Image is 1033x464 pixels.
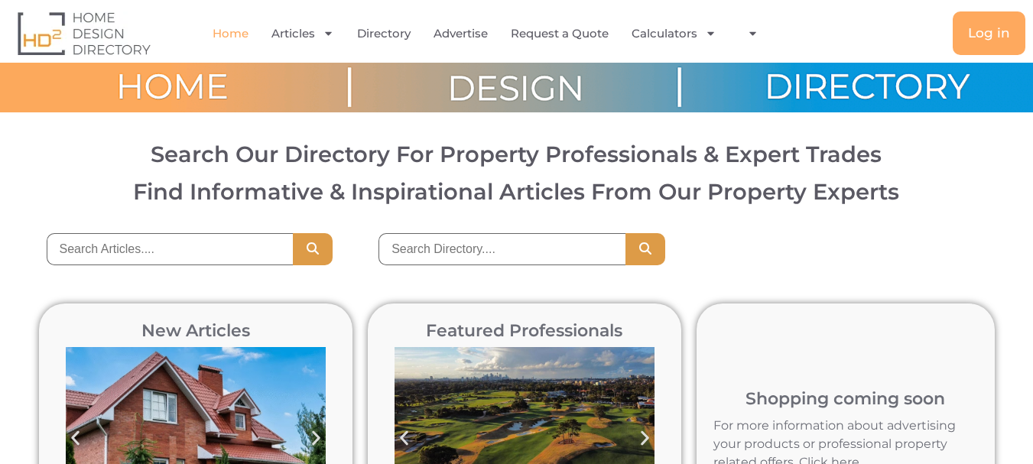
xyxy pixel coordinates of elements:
a: Directory [357,16,411,51]
a: Advertise [434,16,488,51]
button: Search [625,233,665,265]
div: Next slide [299,421,333,456]
div: Previous slide [387,421,421,456]
h2: Search Our Directory For Property Professionals & Expert Trades [25,143,1008,165]
a: Request a Quote [511,16,609,51]
a: Log in [953,11,1025,55]
div: Next slide [628,421,662,456]
a: Home [213,16,249,51]
h2: Featured Professionals [387,323,662,339]
a: Calculators [632,16,716,51]
a: Articles [271,16,334,51]
h2: New Articles [58,323,333,339]
h3: Find Informative & Inspirational Articles From Our Property Experts [25,180,1008,203]
nav: Menu [211,16,771,51]
input: Search Articles.... [47,233,294,265]
div: Previous slide [58,421,93,456]
button: Search [293,233,333,265]
span: Log in [968,27,1010,40]
input: Search Directory.... [378,233,625,265]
